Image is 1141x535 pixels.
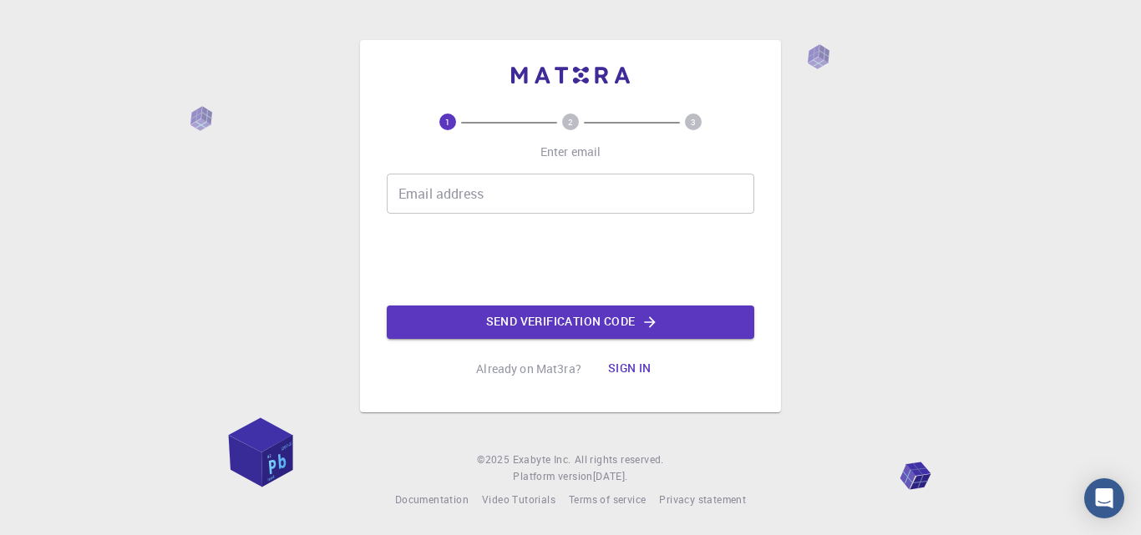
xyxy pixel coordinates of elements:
[482,492,555,506] span: Video Tutorials
[593,469,628,482] span: [DATE] .
[482,492,555,508] a: Video Tutorials
[659,492,746,506] span: Privacy statement
[569,492,646,506] span: Terms of service
[659,492,746,508] a: Privacy statement
[575,452,664,468] span: All rights reserved.
[395,492,469,508] a: Documentation
[513,468,592,485] span: Platform version
[476,361,581,377] p: Already on Mat3ra?
[593,468,628,485] a: [DATE].
[513,452,571,468] a: Exabyte Inc.
[444,227,697,292] iframe: reCAPTCHA
[445,116,450,128] text: 1
[569,492,646,508] a: Terms of service
[513,452,571,466] span: Exabyte Inc.
[477,452,512,468] span: © 2025
[691,116,696,128] text: 3
[568,116,573,128] text: 2
[540,144,601,160] p: Enter email
[1084,478,1124,518] div: Open Intercom Messenger
[395,492,469,506] span: Documentation
[595,352,665,386] button: Sign in
[387,305,754,339] button: Send verification code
